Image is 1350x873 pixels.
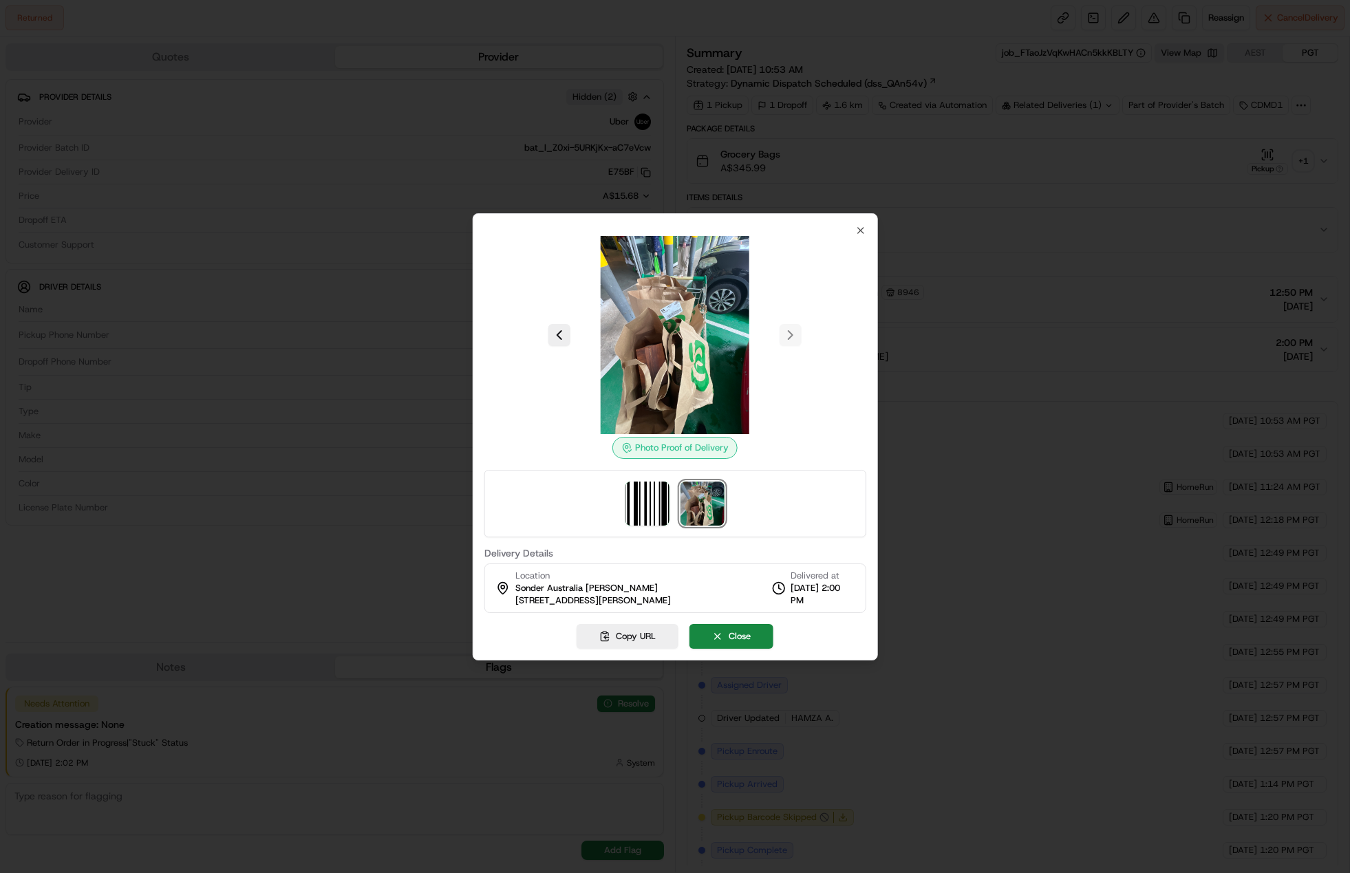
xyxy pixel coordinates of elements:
span: [DATE] 2:00 PM [791,582,854,607]
button: Copy URL [577,624,678,649]
label: Delivery Details [484,548,866,558]
img: barcode_scan_on_pickup image [625,482,669,526]
img: photo_proof_of_delivery image [681,482,725,526]
span: Delivered at [791,570,854,582]
span: [STREET_ADDRESS][PERSON_NAME] [515,594,671,607]
button: Close [689,624,773,649]
span: Location [515,570,550,582]
span: Sonder Australia [PERSON_NAME] [515,582,658,594]
img: photo_proof_of_delivery image [576,236,774,434]
div: Photo Proof of Delivery [612,437,738,459]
